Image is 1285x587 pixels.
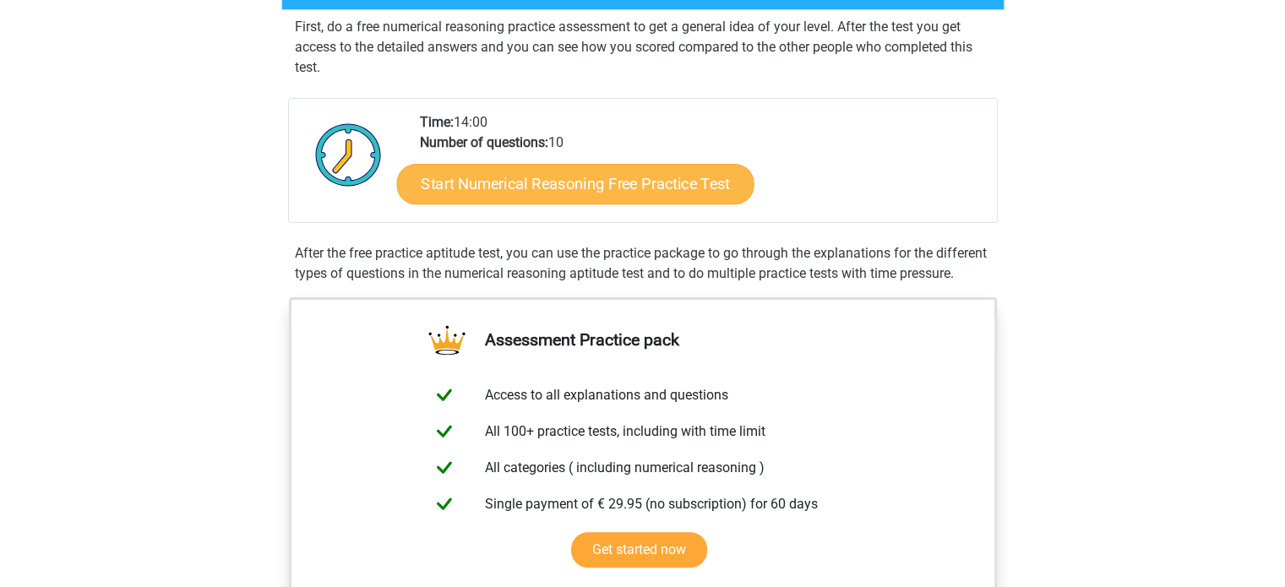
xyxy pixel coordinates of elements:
[407,112,996,222] div: 14:00 10
[420,134,548,150] b: Number of questions:
[295,17,991,78] p: First, do a free numerical reasoning practice assessment to get a general idea of your level. Aft...
[306,112,391,197] img: Clock
[420,114,454,130] b: Time:
[571,532,707,568] a: Get started now
[396,163,754,204] a: Start Numerical Reasoning Free Practice Test
[288,243,998,284] div: After the free practice aptitude test, you can use the practice package to go through the explana...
